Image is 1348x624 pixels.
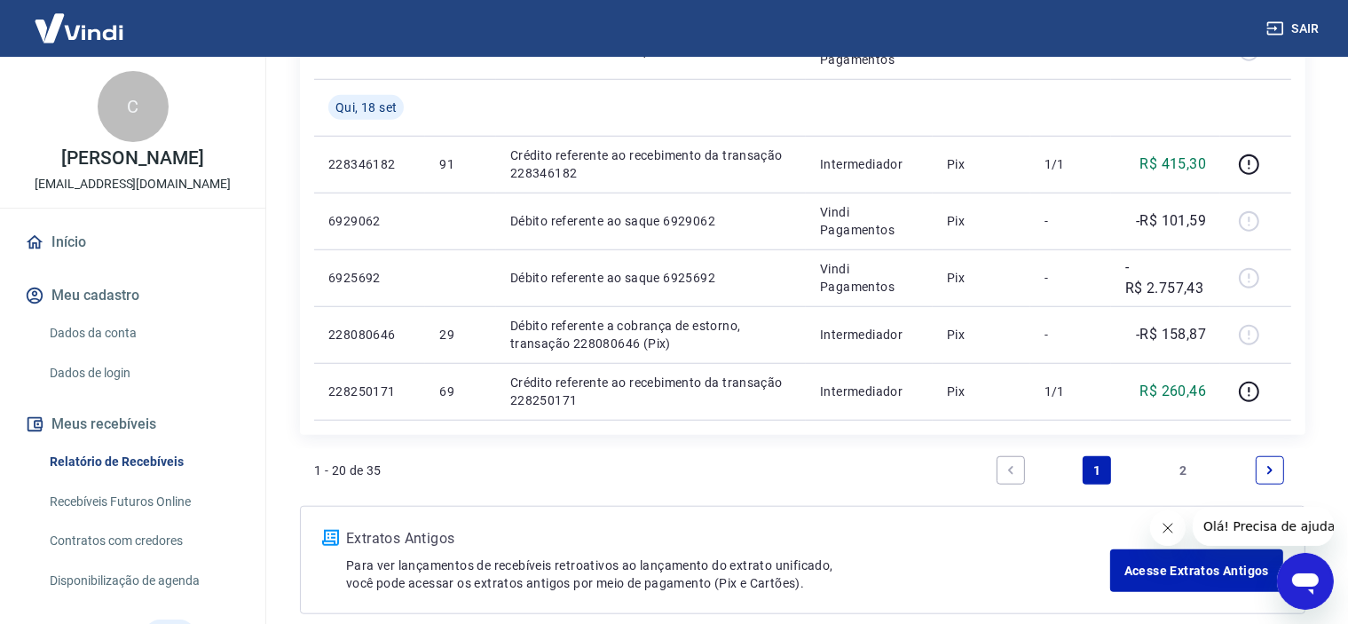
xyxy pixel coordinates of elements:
button: Sair [1263,12,1327,45]
p: 1/1 [1045,383,1097,400]
iframe: Botão para abrir a janela de mensagens [1277,553,1334,610]
p: Pix [947,155,1016,173]
p: 228346182 [328,155,411,173]
a: Page 1 is your current page [1083,456,1111,485]
p: -R$ 158,87 [1136,324,1206,345]
button: Meus recebíveis [21,405,244,444]
a: Contratos com credores [43,523,244,559]
p: R$ 415,30 [1140,154,1207,175]
a: Início [21,223,244,262]
p: 6925692 [328,269,411,287]
p: 69 [439,383,481,400]
button: Meu cadastro [21,276,244,315]
p: 228080646 [328,326,411,344]
p: Crédito referente ao recebimento da transação 228346182 [510,146,792,182]
p: Extratos Antigos [346,528,1110,549]
a: Previous page [997,456,1025,485]
p: - [1045,269,1097,287]
p: Para ver lançamentos de recebíveis retroativos ao lançamento do extrato unificado, você pode aces... [346,557,1110,592]
img: ícone [322,530,339,546]
p: Intermediador [820,326,918,344]
a: Relatório de Recebíveis [43,444,244,480]
p: Pix [947,212,1016,230]
p: [EMAIL_ADDRESS][DOMAIN_NAME] [35,175,231,194]
p: Intermediador [820,383,918,400]
a: Disponibilização de agenda [43,563,244,599]
p: 29 [439,326,481,344]
p: Débito referente ao saque 6925692 [510,269,792,287]
p: -R$ 101,59 [1136,210,1206,232]
ul: Pagination [989,449,1291,492]
p: 1/1 [1045,155,1097,173]
a: Dados de login [43,355,244,391]
p: Débito referente a cobrança de estorno, transação 228080646 (Pix) [510,317,792,352]
p: Intermediador [820,155,918,173]
a: Dados da conta [43,315,244,351]
a: Page 2 [1170,456,1198,485]
p: R$ 260,46 [1140,381,1207,402]
div: C [98,71,169,142]
p: 91 [439,155,481,173]
p: Crédito referente ao recebimento da transação 228250171 [510,374,792,409]
p: Pix [947,383,1016,400]
p: Débito referente ao saque 6929062 [510,212,792,230]
a: Next page [1256,456,1284,485]
a: Acesse Extratos Antigos [1110,549,1283,592]
p: -R$ 2.757,43 [1125,257,1206,299]
p: 6929062 [328,212,411,230]
p: Pix [947,269,1016,287]
p: Pix [947,326,1016,344]
p: - [1045,326,1097,344]
p: - [1045,212,1097,230]
p: 228250171 [328,383,411,400]
p: [PERSON_NAME] [61,149,203,168]
span: Olá! Precisa de ajuda? [11,12,149,27]
p: Vindi Pagamentos [820,260,918,296]
iframe: Fechar mensagem [1150,510,1186,546]
span: Qui, 18 set [335,99,397,116]
a: Recebíveis Futuros Online [43,484,244,520]
img: Vindi [21,1,137,55]
p: 1 - 20 de 35 [314,462,382,479]
iframe: Mensagem da empresa [1193,507,1334,546]
p: Vindi Pagamentos [820,203,918,239]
